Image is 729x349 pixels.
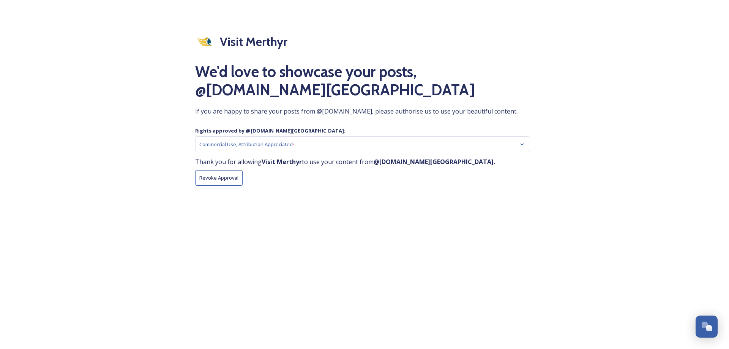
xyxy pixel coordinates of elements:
strong: Visit Merthyr [262,158,302,166]
h1: We'd love to showcase your posts, @ [DOMAIN_NAME][GEOGRAPHIC_DATA] [195,63,534,99]
button: Open Chat [696,316,718,338]
button: Revoke Approval [195,170,243,186]
span: Thank you for allowing to use your content from [195,157,495,166]
img: download.jpeg [195,32,214,51]
span: Commercial Use, Attribution Appreciated [199,141,293,148]
h2: Visit Merthyr [220,33,287,51]
strong: @ [DOMAIN_NAME][GEOGRAPHIC_DATA] . [374,158,495,166]
strong: Rights approved by @ [DOMAIN_NAME][GEOGRAPHIC_DATA] : [195,127,346,134]
span: If you are happy to share your posts from @[DOMAIN_NAME], please authorise us to use your beautif... [195,107,518,116]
